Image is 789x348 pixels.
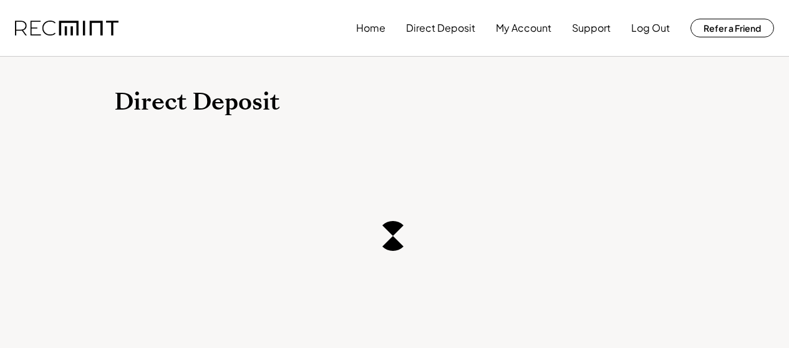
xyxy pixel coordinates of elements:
button: Refer a Friend [690,19,774,37]
button: Log Out [631,16,670,40]
button: Home [356,16,385,40]
button: Direct Deposit [406,16,475,40]
button: My Account [496,16,551,40]
h1: Direct Deposit [114,88,675,117]
img: recmint-logotype%403x.png [15,21,119,36]
button: Support [572,16,611,40]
